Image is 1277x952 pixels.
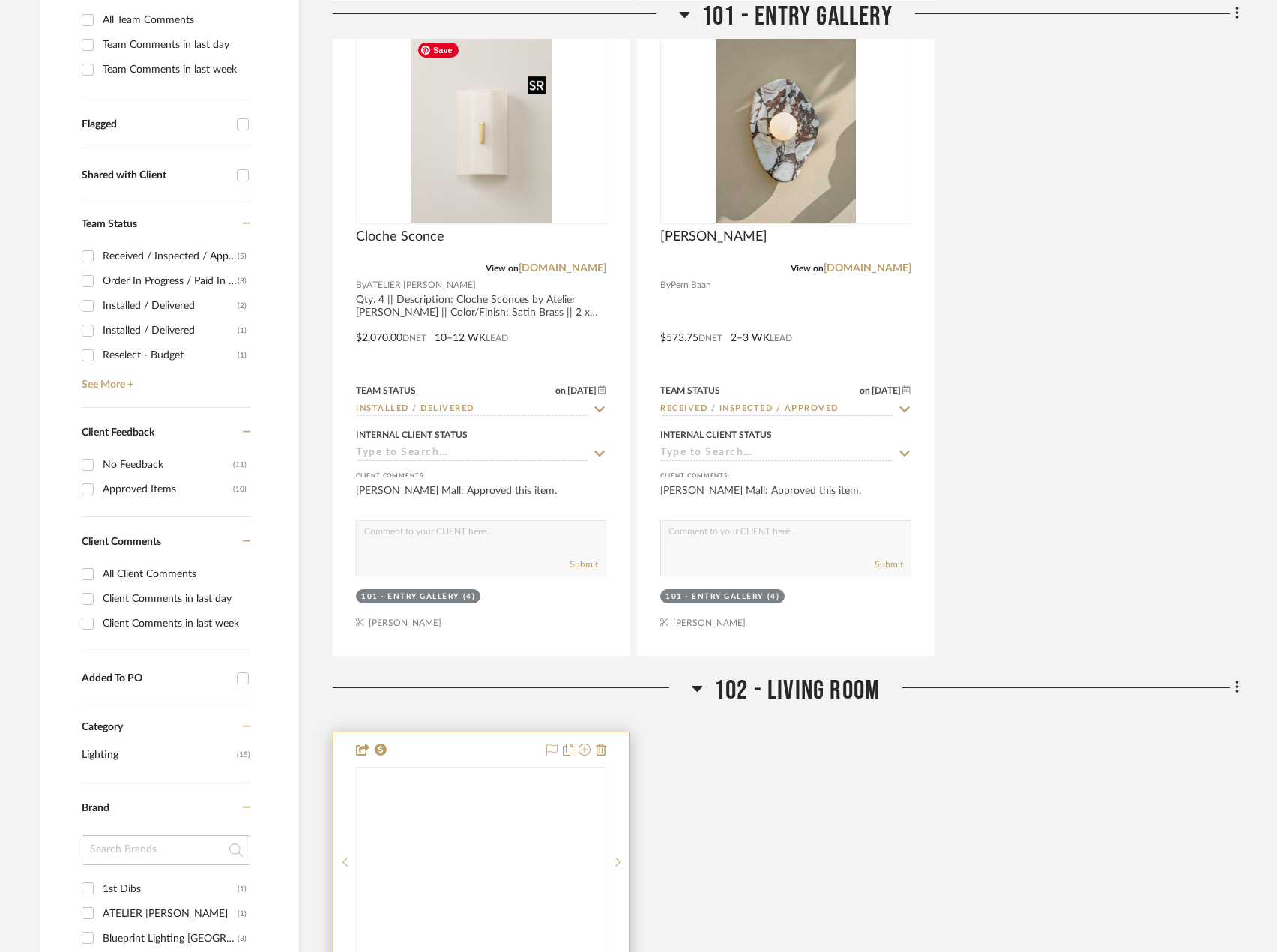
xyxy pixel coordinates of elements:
div: Internal Client Status [660,428,772,442]
span: View on [791,264,824,273]
div: (1) [238,902,247,926]
div: Team Status [660,384,720,397]
span: 102 - LIVING ROOM [714,675,880,707]
div: Team Comments in last day [103,33,247,57]
div: (3) [238,927,247,951]
div: Internal Client Status [356,428,468,442]
div: (4) [767,591,780,603]
span: Client Feedback [82,427,154,438]
span: Pern Baan [671,278,711,292]
div: Received / Inspected / Approved [103,244,238,268]
a: [DOMAIN_NAME] [824,263,911,274]
span: View on [486,264,519,273]
span: ATELIER [PERSON_NAME] [366,278,476,292]
div: (1) [238,319,247,343]
span: [DATE] [566,385,598,396]
span: Lighting [82,742,233,768]
div: (1) [238,877,247,901]
div: (4) [463,591,476,603]
input: Type to Search… [356,403,588,417]
div: Reselect - Budget [103,343,238,367]
span: Save [418,43,459,58]
div: (3) [238,269,247,293]
div: Blueprint Lighting [GEOGRAPHIC_DATA] [103,927,238,951]
div: 0 [357,34,606,223]
span: Brand [82,803,109,813]
span: (15) [237,743,250,767]
div: [PERSON_NAME] Mall: Approved this item. [660,483,911,513]
div: Flagged [82,118,229,131]
img: Blob Sconce [716,35,857,223]
div: 101 - ENTRY GALLERY [361,591,459,603]
span: Cloche Sconce [356,229,444,245]
button: Submit [570,558,598,571]
div: (2) [238,294,247,318]
span: Team Status [82,219,137,229]
div: Team Status [356,384,416,397]
div: [PERSON_NAME] Mall: Approved this item. [356,483,606,513]
div: Client Comments in last week [103,612,247,636]
div: (11) [233,453,247,477]
span: By [356,278,366,292]
input: Search Brands [82,835,250,865]
div: (1) [238,343,247,367]
span: [DATE] [870,385,902,396]
div: (5) [238,244,247,268]
input: Type to Search… [660,447,893,461]
a: [DOMAIN_NAME] [519,263,606,274]
div: Approved Items [103,477,233,501]
input: Type to Search… [356,447,588,461]
span: By [660,278,671,292]
div: Installed / Delivered [103,319,238,343]
div: Installed / Delivered [103,294,238,318]
div: Shared with Client [82,169,229,182]
span: Category [82,721,123,734]
span: [PERSON_NAME] [660,229,767,245]
button: Submit [875,558,903,571]
div: Order In Progress / Paid In Full w/ Freight, No Balance due [103,269,238,293]
div: Client Comments in last day [103,587,247,611]
span: on [555,386,566,395]
div: Team Comments in last week [103,58,247,82]
div: ATELIER [PERSON_NAME] [103,902,238,926]
a: See More + [78,367,250,391]
span: Client Comments [82,537,161,547]
div: (10) [233,477,247,501]
div: All Client Comments [103,562,247,586]
div: 101 - ENTRY GALLERY [665,591,764,603]
div: 1st Dibs [103,877,238,901]
span: on [860,386,870,395]
div: All Team Comments [103,8,247,32]
div: No Feedback [103,453,233,477]
img: Cloche Sconce [411,35,552,223]
div: Added To PO [82,672,229,685]
input: Type to Search… [660,403,893,417]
